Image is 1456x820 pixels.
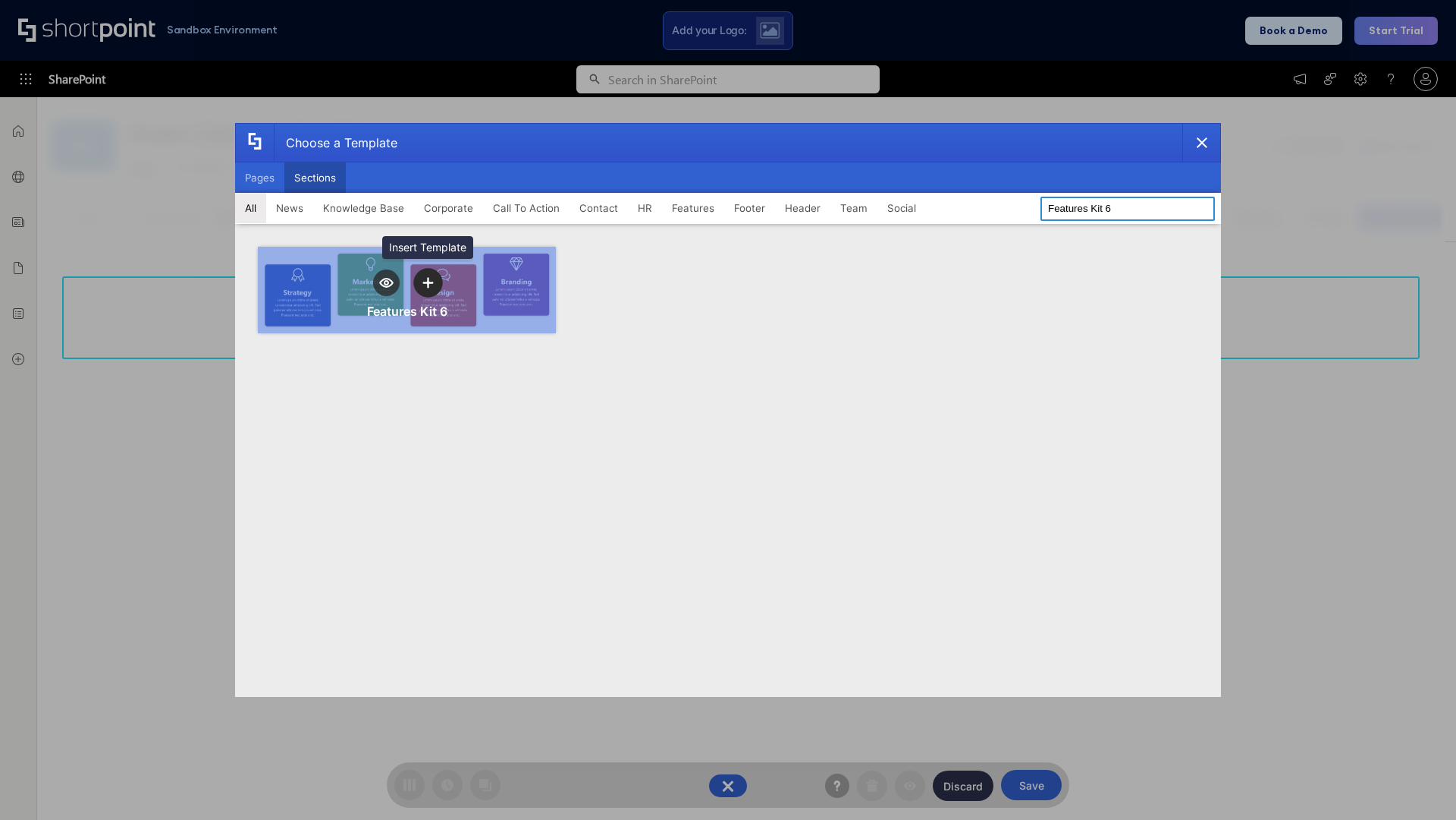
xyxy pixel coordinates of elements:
button: Pages [235,162,284,193]
button: Social [877,193,926,223]
button: Footer [724,193,775,223]
iframe: Chat Widget [1380,747,1456,820]
button: All [235,193,266,223]
button: News [266,193,313,223]
div: Choose a Template [274,124,397,162]
button: Sections [284,162,346,193]
button: Features [662,193,724,223]
button: Knowledge Base [313,193,414,223]
button: Team [830,193,877,223]
div: Features Kit 6 [367,304,447,319]
button: Corporate [414,193,483,223]
button: Contact [570,193,628,223]
input: Search [1040,197,1215,221]
button: Call To Action [483,193,570,223]
div: template selector [235,123,1221,697]
button: Header [775,193,830,223]
button: HR [628,193,662,223]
